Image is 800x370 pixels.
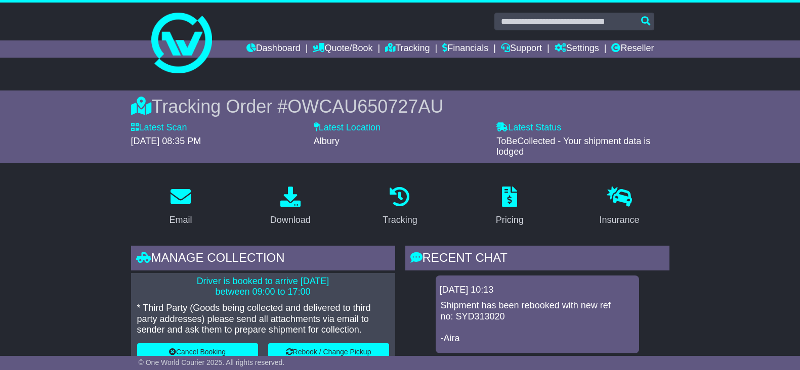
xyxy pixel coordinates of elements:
[139,358,285,366] span: © One World Courier 2025. All rights reserved.
[440,285,635,296] div: [DATE] 10:13
[287,96,443,117] span: OWCAU650727AU
[405,246,669,273] div: RECENT CHAT
[611,40,654,58] a: Reseller
[385,40,430,58] a: Tracking
[131,122,187,133] label: Latest Scan
[313,40,372,58] a: Quote/Book
[442,40,488,58] a: Financials
[383,213,417,227] div: Tracking
[496,122,561,133] label: Latest Status
[137,343,258,361] button: Cancel Booking
[131,96,669,117] div: Tracking Order #
[376,183,424,230] a: Tracking
[501,40,542,58] a: Support
[264,183,317,230] a: Download
[268,343,389,361] button: Rebook / Change Pickup
[496,136,650,157] span: ToBeCollected - Your shipment data is lodged
[169,213,192,227] div: Email
[137,276,389,298] p: Driver is booked to arrive [DATE] between 09:00 to 17:00
[593,183,646,230] a: Insurance
[162,183,198,230] a: Email
[270,213,311,227] div: Download
[496,213,524,227] div: Pricing
[246,40,301,58] a: Dashboard
[137,303,389,336] p: * Third Party (Goods being collected and delivered to third party addresses) please send all atta...
[314,122,381,133] label: Latest Location
[600,213,640,227] div: Insurance
[489,183,530,230] a: Pricing
[131,246,395,273] div: Manage collection
[555,40,599,58] a: Settings
[131,136,201,146] span: [DATE] 08:35 PM
[441,300,634,344] p: Shipment has been rebooked with new ref no: SYD313020 -Aira
[314,136,340,146] span: Albury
